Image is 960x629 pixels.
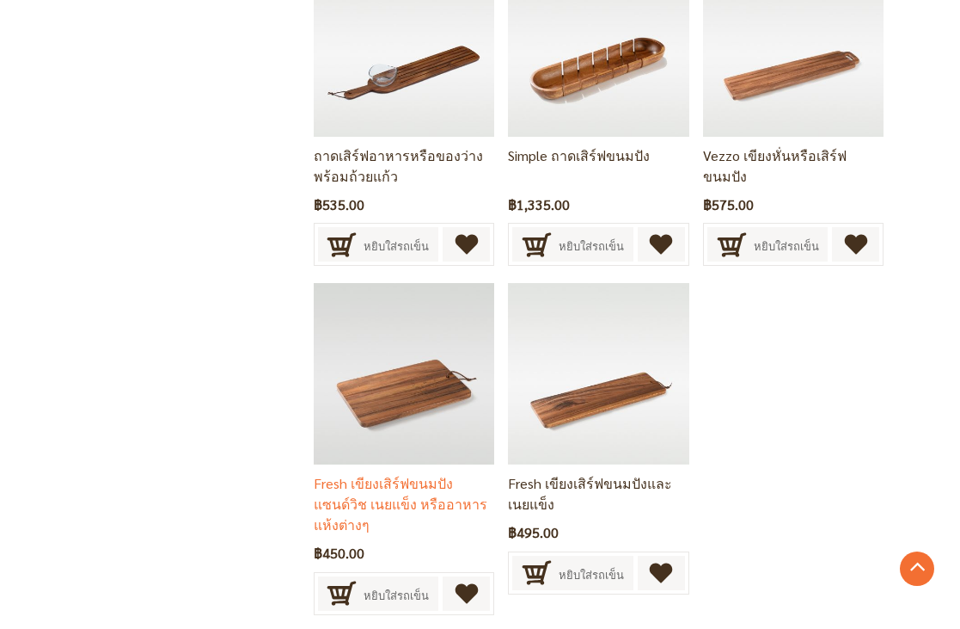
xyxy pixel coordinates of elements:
a: Fresh เขียงเสิร์ฟขนมปัง แซนด์วิช เนยแข็ง หรืออาหารแห้งต่างๆ [314,365,495,379]
span: ฿495.00 [508,521,559,545]
a: Fresh เขียงเสิร์ฟขนมปัง แซนด์วิช เนยแข็ง หรืออาหารแห้งต่างๆ [314,474,487,533]
span: ฿535.00 [314,194,364,217]
button: หยิบใส่รถเข็น [512,556,633,590]
a: Vezzo เขียงหั่นหรือเสิร์ฟขนมปัง [703,146,847,185]
img: Fresh เขียงเสิร์ฟขนมปัง แซนด์วิช เนยแข็ง หรืออาหารแห้งต่างๆ [314,283,495,465]
a: เพิ่มไปยังรายการโปรด [638,556,685,590]
a: Fresh เขียงเสิร์ฟขนมปังและเนยแข็ง [508,474,672,513]
a: Vezzo เขียงหั่นหรือเสิร์ฟขนมปัง [703,37,884,52]
button: หยิบใส่รถเข็น [318,577,438,611]
a: เพิ่มไปยังรายการโปรด [638,227,685,262]
button: หยิบใส่รถเข็น [318,227,438,262]
a: Simple ถาดเสิร์ฟขนมปัง [508,37,689,52]
span: หยิบใส่รถเข็น [364,577,429,614]
a: เพิ่มไปยังรายการโปรด [443,227,490,262]
span: ฿1,335.00 [508,194,570,217]
a: ถาดเสิร์ฟอาหารหรือของว่างพร้อมถ้วยแก้ว [314,146,483,185]
span: หยิบใส่รถเข็น [559,227,624,265]
a: เพิ่มไปยังรายการโปรด [832,227,879,262]
button: หยิบใส่รถเข็น [512,227,633,262]
span: หยิบใส่รถเข็น [754,227,819,265]
img: Fresh เขียงเสิร์ฟขนมปังและเนยแข็ง [508,283,689,465]
span: ฿575.00 [703,194,754,217]
button: หยิบใส่รถเข็น [707,227,828,262]
a: Fresh เขียงเสิร์ฟขนมปังและเนยแข็ง [508,365,689,379]
span: หยิบใส่รถเข็น [364,227,429,265]
a: ถาดเสิร์ฟอาหารหรือของว่างพร้อมถ้วยแก้ว [314,37,495,52]
a: เพิ่มไปยังรายการโปรด [443,577,490,611]
a: Go to Top [900,552,934,586]
a: Simple ถาดเสิร์ฟขนมปัง [508,146,650,164]
span: ฿450.00 [314,542,364,565]
span: หยิบใส่รถเข็น [559,556,624,594]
